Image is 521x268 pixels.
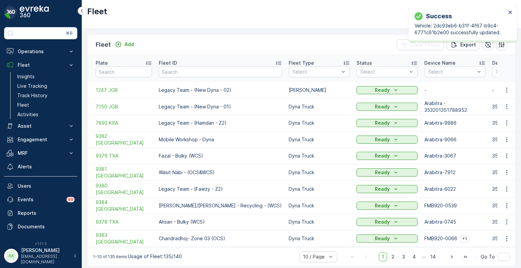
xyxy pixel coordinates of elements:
[375,169,390,176] p: Ready
[159,103,282,110] p: Legacy Team - (New Dyna - 01)
[375,202,390,209] p: Ready
[292,68,339,75] p: Select
[424,60,456,66] p: Device Name
[289,202,350,209] p: Dyna Truck
[96,199,152,212] a: 9384 TXA
[424,235,457,242] p: FMB920-0066
[4,5,18,19] img: logo
[424,152,456,159] p: Arabitra-3067
[96,103,152,110] a: 7150 JGB
[15,91,77,100] a: Track History
[18,163,75,170] p: Alerts
[68,197,73,202] p: 99
[356,119,418,127] button: Ready
[4,247,77,265] button: AA[PERSON_NAME][EMAIL_ADDRESS][DOMAIN_NAME]
[96,152,152,159] a: 9379 TXA
[18,136,64,143] p: Engagement
[424,169,456,176] p: Arabitra-7912
[289,169,350,176] p: Dyna Truck
[356,185,418,193] button: Ready
[289,103,350,110] p: Dyna Truck
[96,199,152,212] span: 9384 [GEOGRAPHIC_DATA]
[375,87,390,94] p: Ready
[4,119,77,133] button: Asset
[379,252,387,261] span: 1
[427,252,439,261] span: 14
[159,169,282,176] p: Wasit Nabi - (OCS&WCS)
[17,102,29,108] p: Fleet
[375,103,390,110] p: Ready
[96,219,152,225] a: 9378 TXA
[289,120,350,126] p: Dyna Truck
[18,48,64,55] p: Operations
[4,146,77,160] button: MRF
[410,41,440,48] p: Clear Filters
[4,58,77,72] button: Fleet
[289,219,350,225] p: Dyna Truck
[4,179,77,193] a: Users
[96,133,152,146] span: 9382 [GEOGRAPHIC_DATA]
[356,136,418,144] button: Ready
[159,87,282,94] p: Legacy Team - (New Dyna - 02)
[4,45,77,58] button: Operations
[375,235,390,242] p: Ready
[87,6,107,17] p: Fleet
[289,152,350,159] p: Dyna Truck
[96,182,152,196] span: 9380 [GEOGRAPHIC_DATA]
[356,60,372,66] p: Status
[21,254,70,265] p: [EMAIL_ADDRESS][DOMAIN_NAME]
[159,60,177,66] p: Fleet ID
[96,60,108,66] p: Plate
[159,235,282,242] p: Chandradhoj- Zone 03 (OCS)
[17,83,47,89] p: Live Tracking
[96,182,152,196] a: 9380 TXA
[356,168,418,177] button: Ready
[159,152,282,159] p: Fazal - Bulky (WCS)
[492,60,515,66] p: Device ID
[360,68,407,75] p: Select
[4,160,77,173] a: Alerts
[375,186,390,192] p: Ready
[447,39,480,50] button: Export
[159,66,282,77] input: Search
[66,30,73,36] p: ⌘B
[356,86,418,94] button: Ready
[96,66,152,77] input: Search
[18,123,64,129] p: Asset
[388,252,398,261] span: 2
[96,133,152,146] a: 9382 TXA
[17,73,35,80] p: Insights
[424,87,485,94] p: -
[424,100,485,114] p: Arabitra - 353201351788952
[4,242,77,246] span: v 1.51.0
[159,136,282,143] p: Mobile Workshop - Dyna
[375,152,390,159] p: Ready
[289,60,314,66] p: Fleet Type
[18,183,75,189] p: Users
[424,136,457,143] p: Arabitra-9066
[289,186,350,192] p: Dyna Truck
[4,193,77,206] a: Events99
[18,150,64,157] p: MRF
[15,110,77,119] a: Activities
[356,234,418,243] button: Ready
[15,81,77,91] a: Live Tracking
[21,247,70,254] p: [PERSON_NAME]
[4,206,77,220] a: Reports
[6,250,17,261] div: AA
[428,68,475,75] p: Select
[4,133,77,146] button: Engagement
[424,202,457,209] p: FMB920-0539
[460,41,476,48] p: Export
[15,72,77,81] a: Insights
[17,92,47,99] p: Track History
[18,223,75,230] p: Documents
[289,87,350,94] p: [PERSON_NAME]
[424,120,457,126] p: Arabitra-9986
[159,202,282,209] p: [PERSON_NAME]/[PERSON_NAME] - Recycling - (WCS)
[426,12,452,21] p: Success
[96,232,152,245] a: 9383 TXA
[4,220,77,233] a: Documents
